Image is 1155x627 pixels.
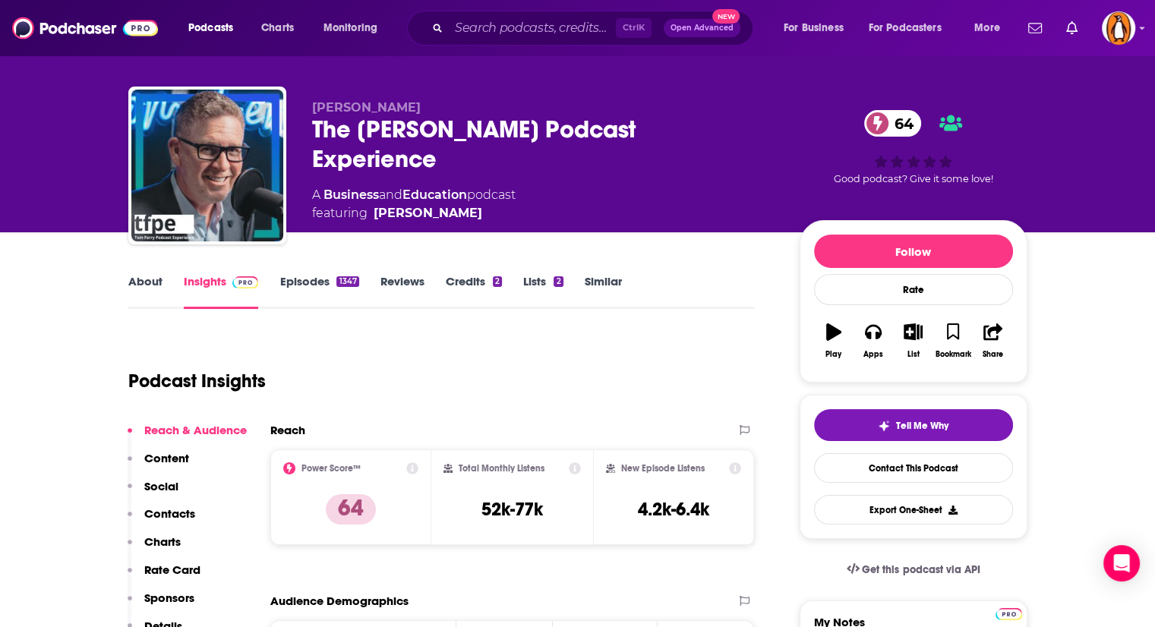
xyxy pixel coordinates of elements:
span: For Podcasters [869,17,942,39]
img: tell me why sparkle [878,420,890,432]
button: open menu [178,16,253,40]
a: Tom Ferry [374,204,482,222]
button: open menu [964,16,1019,40]
button: Open AdvancedNew [664,19,740,37]
button: open menu [773,16,863,40]
div: A podcast [312,186,516,222]
div: Bookmark [935,350,970,359]
h3: 52k-77k [481,498,543,521]
span: More [974,17,1000,39]
button: Play [814,313,854,368]
span: and [379,187,402,202]
span: 64 [879,110,921,137]
img: Podchaser Pro [232,276,259,288]
a: Lists2 [523,274,563,309]
p: 64 [326,494,376,525]
img: The Tom Ferry Podcast Experience [131,90,283,241]
img: Podchaser Pro [996,608,1022,620]
h1: Podcast Insights [128,370,266,392]
button: Follow [814,235,1013,268]
img: Podchaser - Follow, Share and Rate Podcasts [12,14,158,43]
span: Open Advanced [671,24,734,32]
div: 2 [554,276,563,287]
div: Apps [863,350,883,359]
a: Pro website [996,606,1022,620]
p: Contacts [144,506,195,521]
p: Content [144,451,189,465]
h2: New Episode Listens [621,463,705,474]
input: Search podcasts, credits, & more... [449,16,616,40]
span: Good podcast? Give it some love! [834,173,993,184]
button: Social [128,479,178,507]
a: Contact This Podcast [814,453,1013,483]
button: List [893,313,933,368]
button: Apps [854,313,893,368]
a: Similar [585,274,622,309]
p: Reach & Audience [144,423,247,437]
button: Reach & Audience [128,423,247,451]
a: InsightsPodchaser Pro [184,274,259,309]
button: Content [128,451,189,479]
div: 64Good podcast? Give it some love! [800,100,1027,195]
div: Open Intercom Messenger [1103,545,1140,581]
a: Education [402,187,467,202]
span: Charts [261,17,294,39]
span: Logged in as penguin_portfolio [1102,11,1135,45]
div: 2 [493,276,502,287]
a: About [128,274,163,309]
p: Social [144,479,178,493]
span: [PERSON_NAME] [312,100,421,115]
span: Get this podcast via API [862,563,980,576]
a: Show notifications dropdown [1022,15,1048,41]
span: Ctrl K [616,18,652,38]
p: Charts [144,534,181,549]
a: 64 [864,110,921,137]
button: Share [973,313,1012,368]
span: For Business [784,17,844,39]
a: Reviews [380,274,424,309]
a: Get this podcast via API [835,551,992,588]
h2: Total Monthly Listens [459,463,544,474]
div: List [907,350,920,359]
button: open menu [859,16,964,40]
span: New [712,9,740,24]
a: Business [323,187,379,202]
div: Search podcasts, credits, & more... [421,11,768,46]
button: Charts [128,534,181,562]
span: Monitoring [323,17,377,39]
span: featuring [312,204,516,222]
div: 1347 [336,276,358,287]
div: Share [983,350,1003,359]
button: tell me why sparkleTell Me Why [814,409,1013,441]
button: Bookmark [933,313,973,368]
div: Rate [814,274,1013,305]
a: Episodes1347 [279,274,358,309]
button: open menu [313,16,397,40]
h2: Power Score™ [301,463,361,474]
img: User Profile [1102,11,1135,45]
button: Sponsors [128,591,194,619]
div: Play [825,350,841,359]
button: Show profile menu [1102,11,1135,45]
a: Credits2 [446,274,502,309]
a: Show notifications dropdown [1060,15,1084,41]
h2: Audience Demographics [270,594,409,608]
p: Sponsors [144,591,194,605]
button: Rate Card [128,562,200,591]
h3: 4.2k-6.4k [638,498,709,521]
span: Podcasts [188,17,233,39]
h2: Reach [270,423,305,437]
span: Tell Me Why [896,420,948,432]
button: Export One-Sheet [814,495,1013,525]
button: Contacts [128,506,195,534]
a: Charts [251,16,303,40]
p: Rate Card [144,562,200,577]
